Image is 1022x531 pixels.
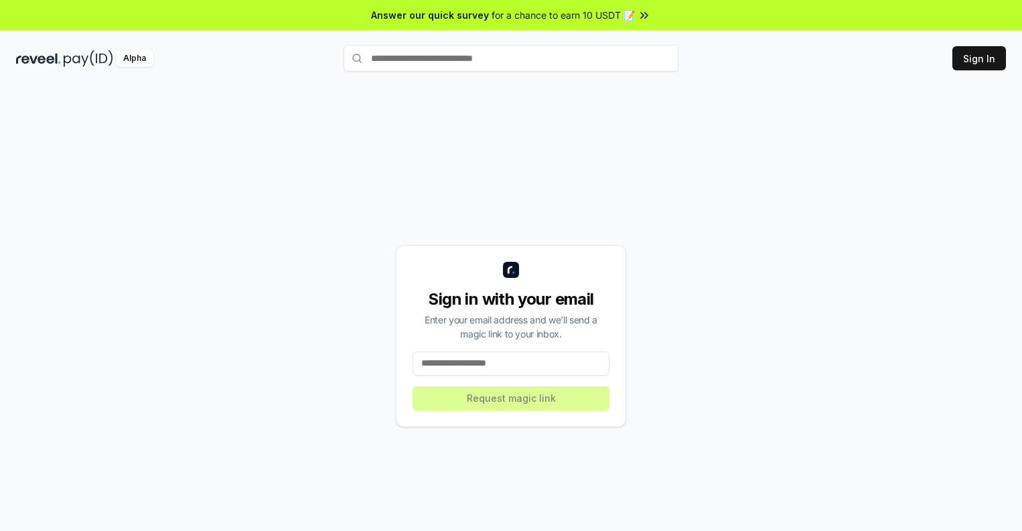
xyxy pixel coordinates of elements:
[16,50,61,67] img: reveel_dark
[371,8,489,22] span: Answer our quick survey
[492,8,635,22] span: for a chance to earn 10 USDT 📝
[413,289,609,310] div: Sign in with your email
[64,50,113,67] img: pay_id
[503,262,519,278] img: logo_small
[413,313,609,341] div: Enter your email address and we’ll send a magic link to your inbox.
[952,46,1006,70] button: Sign In
[116,50,153,67] div: Alpha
